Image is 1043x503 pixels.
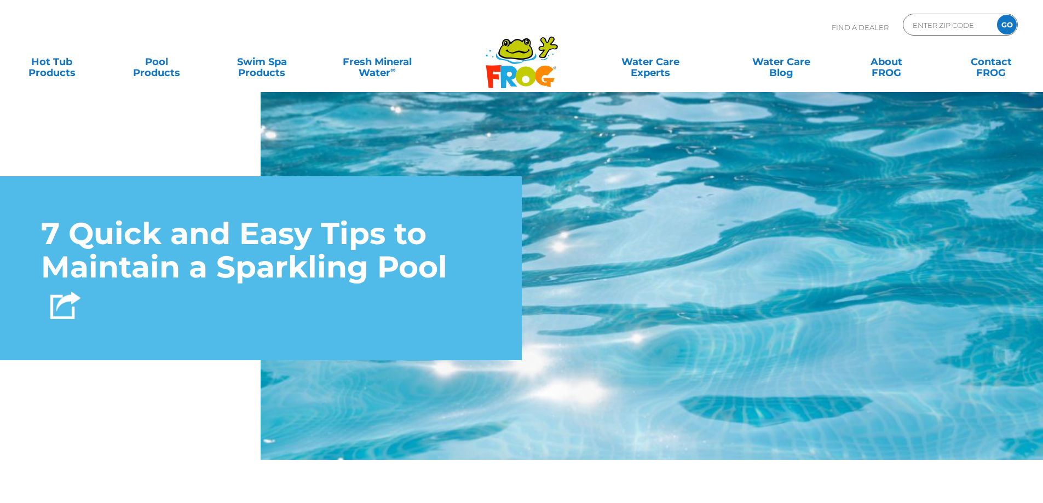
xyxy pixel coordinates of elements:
[480,22,564,89] img: Frog Products Logo
[50,292,80,319] img: Share
[845,51,927,73] a: AboutFROG
[221,51,303,73] a: Swim SpaProducts
[41,217,481,284] h1: 7 Quick and Easy Tips to Maintain a Sparkling Pool
[11,51,93,73] a: Hot TubProducts
[584,51,717,73] a: Water CareExperts
[326,51,428,73] a: Fresh MineralWater∞
[116,51,198,73] a: PoolProducts
[997,15,1017,34] input: GO
[832,14,889,41] p: Find A Dealer
[950,51,1032,73] a: ContactFROG
[740,51,822,73] a: Water CareBlog
[390,65,396,74] sup: ∞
